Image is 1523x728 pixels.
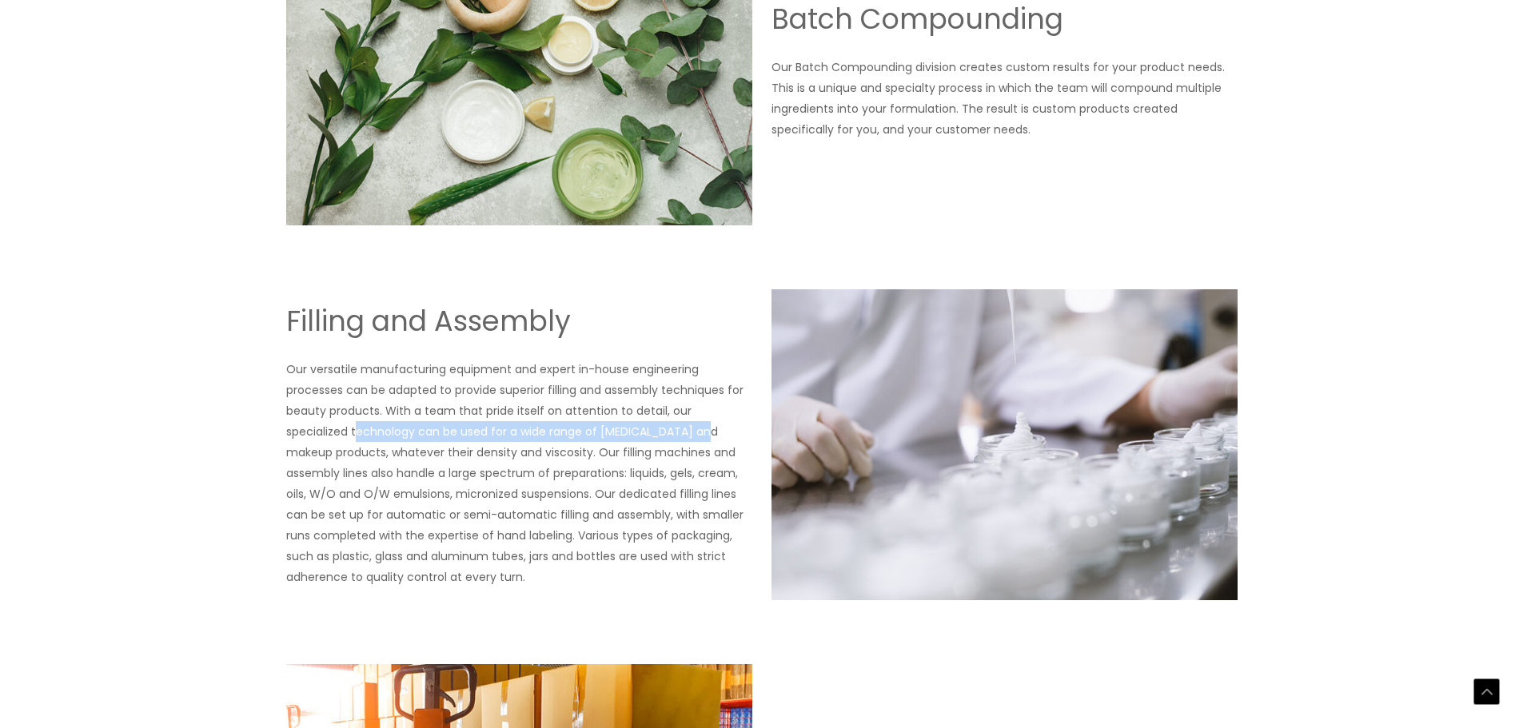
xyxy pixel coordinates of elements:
[286,303,752,340] h2: Filling and Assembly
[771,57,1238,140] p: Our Batch Compounding division creates custom results for your product needs. This is a unique an...
[286,359,752,587] p: Our versatile manufacturing equipment and expert in-house engineering processes can be adapted to...
[771,1,1238,38] h2: Batch Compounding
[771,289,1238,600] img: Cosmetic Solutions Contract Manufacturing Filling And Assembly Image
